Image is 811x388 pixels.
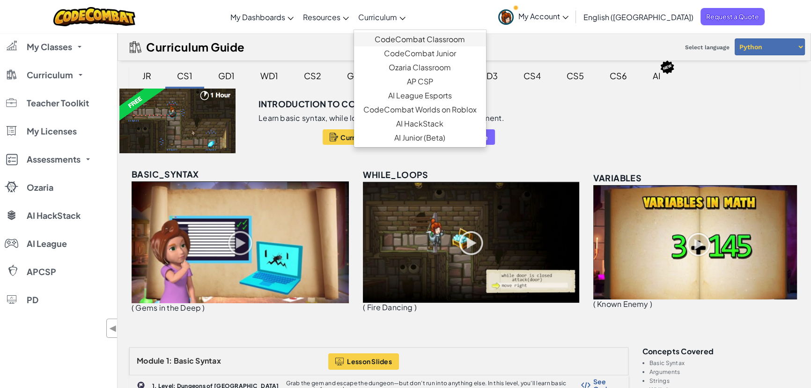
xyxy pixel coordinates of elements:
[593,299,596,309] span: (
[649,360,799,366] li: Basic Syntax
[583,12,693,22] span: English ([GEOGRAPHIC_DATA])
[354,4,410,30] a: Curriculum
[27,183,53,192] span: Ozaria
[557,65,593,87] div: CS5
[137,356,165,366] span: Module
[328,353,399,370] button: Lesson Slides
[27,211,81,220] span: AI HackStack
[130,41,141,53] img: IconCurriculumGuide.svg
[649,378,799,384] li: Strings
[202,303,205,313] span: )
[642,347,799,355] h3: Concepts covered
[226,4,298,30] a: My Dashboards
[258,113,504,123] p: Learn basic syntax, while loops, and the CodeCombat environment.
[593,172,642,183] span: variables
[323,129,384,145] button: Curriculum
[340,134,377,141] span: Curriculum
[347,358,392,365] span: Lesson Slides
[660,60,675,75] img: IconNew.svg
[109,321,117,335] span: ◀
[354,131,486,145] a: AI Junior (Beta)
[600,65,636,87] div: CS6
[414,302,417,312] span: )
[209,65,244,87] div: GD1
[258,97,432,111] h3: Introduction to Computer Science
[132,303,134,313] span: (
[470,65,507,87] div: GD3
[354,117,486,131] a: AI HackStack
[681,40,733,54] span: Select language
[518,11,568,21] span: My Account
[132,181,349,303] img: basic_syntax_unlocked.png
[354,60,486,75] a: Ozaria Classroom
[174,356,221,366] span: Basic Syntax
[650,299,652,309] span: )
[643,65,670,87] div: AI
[498,9,514,25] img: avatar
[358,12,397,22] span: Curriculum
[593,185,797,299] img: variables_unlocked.png
[132,169,199,179] span: basic_syntax
[363,169,428,180] span: while_loops
[27,239,67,248] span: AI League
[354,46,486,60] a: CodeCombat Junior
[354,75,486,89] a: AP CSP
[597,299,649,309] span: Known Enemy
[354,103,486,117] a: CodeCombat Worlds on Roblox
[514,65,550,87] div: CS4
[230,12,285,22] span: My Dashboards
[494,2,573,31] a: My Account
[27,99,89,107] span: Teacher Toolkit
[354,89,486,103] a: AI League Esports
[53,7,135,26] img: CodeCombat logo
[363,302,365,312] span: (
[27,127,77,135] span: My Licenses
[298,4,354,30] a: Resources
[579,4,698,30] a: English ([GEOGRAPHIC_DATA])
[363,182,579,303] img: while_loops_unlocked.png
[338,65,375,87] div: GD2
[354,32,486,46] a: CodeCombat Classroom
[251,65,288,87] div: WD1
[168,65,202,87] div: CS1
[166,356,172,366] span: 1:
[649,369,799,375] li: Arguments
[367,302,413,312] span: Fire Dancing
[135,303,201,313] span: Gems in the Deep
[303,12,340,22] span: Resources
[27,71,73,79] span: Curriculum
[295,65,331,87] div: CS2
[27,43,72,51] span: My Classes
[27,155,81,164] span: Assessments
[133,65,161,87] div: JR
[146,40,245,53] h2: Curriculum Guide
[700,8,765,25] a: Request a Quote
